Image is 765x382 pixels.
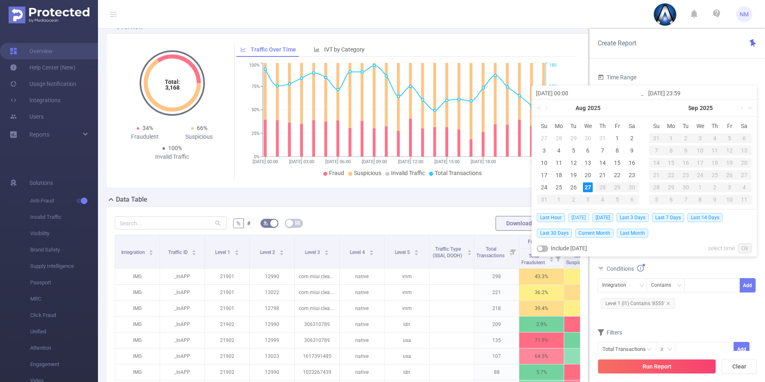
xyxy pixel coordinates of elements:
[583,158,593,168] div: 13
[737,169,752,181] td: September 27, 2025
[612,170,622,180] div: 22
[625,169,639,181] td: August 23, 2025
[575,229,614,238] span: Current Month
[678,182,693,192] div: 30
[610,144,625,157] td: August 8, 2025
[693,158,708,168] div: 17
[625,181,639,193] td: August 30, 2025
[602,279,632,292] div: Integration
[251,46,296,53] span: Traffic Over Time
[625,157,639,169] td: August 16, 2025
[737,122,752,130] span: Sa
[707,170,722,180] div: 25
[693,182,708,192] div: 1
[569,158,578,168] div: 12
[722,133,737,143] div: 5
[664,133,678,143] div: 1
[678,181,693,193] td: September 30, 2025
[722,158,737,168] div: 19
[566,193,581,206] td: September 2, 2025
[142,125,153,131] span: 34%
[722,193,737,206] td: October 10, 2025
[664,122,678,130] span: Mo
[537,120,552,132] th: Sun
[10,43,53,59] a: Overview
[537,229,572,238] span: Last 30 Days
[595,144,610,157] td: August 7, 2025
[722,120,737,132] th: Fri
[247,220,251,227] span: #
[693,169,708,181] td: September 24, 2025
[627,146,637,155] div: 9
[678,132,693,144] td: September 2, 2025
[722,157,737,169] td: September 19, 2025
[677,283,682,289] i: icon: down
[737,132,752,144] td: September 6, 2025
[118,133,172,141] div: Fraudulent
[29,126,49,143] a: Reports
[552,193,566,206] td: September 1, 2025
[708,240,735,256] a: select time
[678,193,693,206] td: October 7, 2025
[627,170,637,180] div: 23
[737,146,752,155] div: 13
[660,342,669,356] div: ≥
[649,170,664,180] div: 21
[649,132,664,144] td: August 31, 2025
[535,100,545,116] a: Last year (Control + left)
[693,170,708,180] div: 24
[610,122,625,130] span: Fr
[610,182,625,192] div: 29
[610,132,625,144] td: August 1, 2025
[149,249,153,254] div: Sort
[539,170,549,180] div: 17
[678,158,693,168] div: 16
[566,144,581,157] td: August 5, 2025
[664,146,678,155] div: 8
[707,133,722,143] div: 4
[531,159,556,164] tspan: [DATE] 23:00
[324,46,365,53] span: IVT by Category
[598,146,607,155] div: 7
[707,157,722,169] td: September 18, 2025
[165,84,179,91] tspan: 3,168
[687,213,723,222] span: Last 14 Days
[652,213,684,222] span: Last 7 Days
[707,120,722,132] th: Thu
[581,132,596,144] td: July 30, 2025
[566,195,581,204] div: 2
[737,133,752,143] div: 6
[581,122,596,130] span: We
[30,258,98,274] span: Supply Intelligence
[612,158,622,168] div: 15
[595,132,610,144] td: July 31, 2025
[583,182,593,192] div: 27
[433,246,463,258] span: Traffic Type (SSAI, DOOH)
[707,122,722,130] span: Th
[192,249,196,251] i: icon: caret-up
[693,144,708,157] td: September 10, 2025
[30,274,98,291] span: Passport
[598,170,607,180] div: 21
[236,220,240,227] span: %
[598,74,636,81] span: Time Range
[693,132,708,144] td: September 3, 2025
[610,157,625,169] td: August 15, 2025
[295,220,300,225] i: icon: table
[30,225,98,242] span: Visibility
[251,108,260,113] tspan: 50%
[251,84,260,89] tspan: 75%
[664,144,678,157] td: September 8, 2025
[595,182,610,192] div: 28
[254,154,260,160] tspan: 0%
[737,195,752,204] div: 11
[737,158,752,168] div: 20
[678,122,693,130] span: Tu
[625,132,639,144] td: August 2, 2025
[496,216,554,231] button: Download PDF
[664,195,678,204] div: 6
[30,193,98,209] span: Anti-Fraud
[537,195,552,204] div: 31
[197,125,207,131] span: 66%
[434,159,460,164] tspan: [DATE] 15:00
